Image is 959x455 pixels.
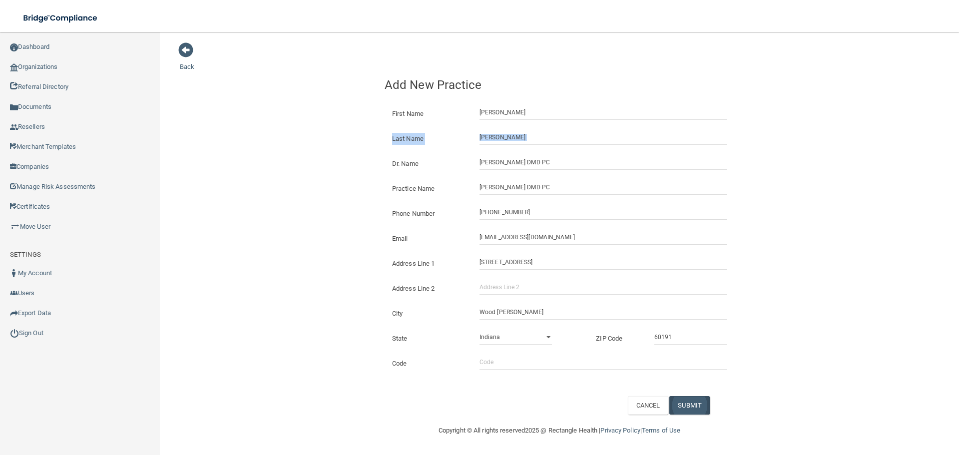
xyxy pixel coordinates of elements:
input: Address Line 2 [479,280,727,295]
iframe: Drift Widget Chat Controller [786,384,947,424]
img: ic_power_dark.7ecde6b1.png [10,329,19,338]
label: City [385,308,472,320]
input: Doctor Name [479,155,727,170]
input: Code [479,355,727,370]
img: briefcase.64adab9b.png [10,222,20,232]
div: Copyright © All rights reserved 2025 @ Rectangle Health | | [377,415,742,447]
a: Terms of Use [642,427,680,434]
input: (___) ___-____ [479,205,727,220]
label: Dr. Name [385,158,472,170]
input: Email [479,230,727,245]
label: Address Line 2 [385,283,472,295]
label: Phone Number [385,208,472,220]
label: First Name [385,108,472,120]
label: SETTINGS [10,249,41,261]
input: First Name [479,105,727,120]
img: ic_dashboard_dark.d01f4a41.png [10,43,18,51]
a: Back [180,51,194,70]
label: Address Line 1 [385,258,472,270]
img: icon-export.b9366987.png [10,309,18,317]
h4: Add New Practice [385,78,734,91]
input: Practice Name [479,180,727,195]
button: SUBMIT [669,396,710,415]
input: _____ [654,330,727,345]
img: bridge_compliance_login_screen.278c3ca4.svg [15,8,107,28]
img: icon-users.e205127d.png [10,289,18,297]
label: Last Name [385,133,472,145]
label: Code [385,358,472,370]
label: Practice Name [385,183,472,195]
img: organization-icon.f8decf85.png [10,63,18,71]
img: icon-documents.8dae5593.png [10,103,18,111]
input: City [479,305,727,320]
button: CANCEL [628,396,668,415]
a: Privacy Policy [600,427,640,434]
label: Email [385,233,472,245]
label: ZIP Code [588,333,647,345]
input: Address Line 1 [479,255,727,270]
label: State [385,333,472,345]
img: ic_user_dark.df1a06c3.png [10,269,18,277]
img: ic_reseller.de258add.png [10,123,18,131]
input: Last Name [479,130,727,145]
